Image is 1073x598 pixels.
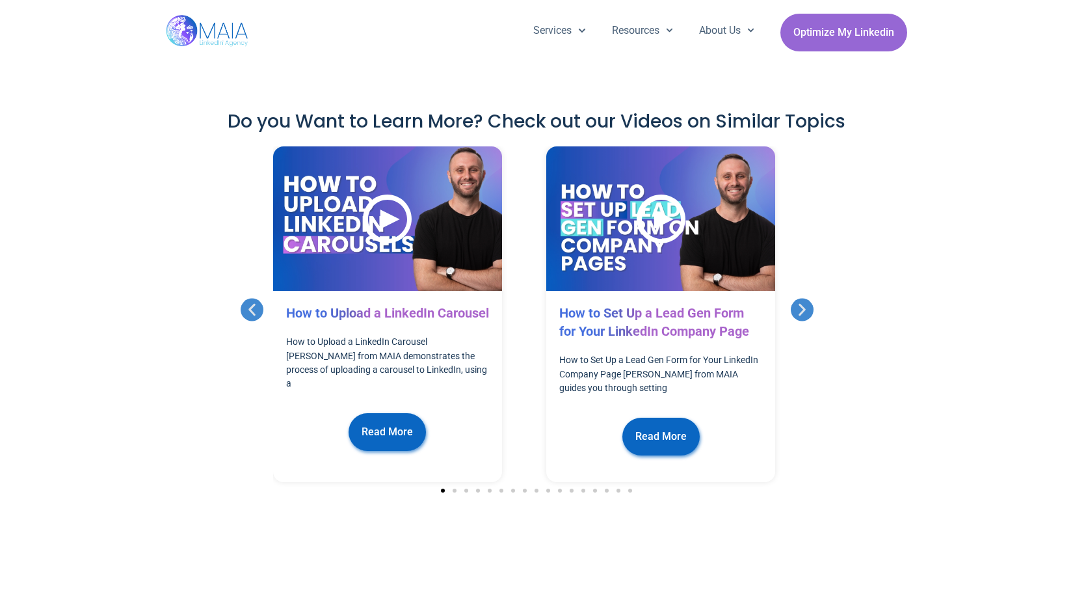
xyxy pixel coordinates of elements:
p: How to Upload a LinkedIn Carousel [PERSON_NAME] from MAIA demonstrates the process of uploading a... [286,335,489,391]
a: Read More [349,413,426,451]
div: 2 / 17 [546,146,801,482]
span: Go to slide 11 [558,489,562,493]
a: Optimize My Linkedin [780,14,907,51]
span: Go to slide 17 [628,489,632,493]
span: Go to slide 9 [535,489,538,493]
h1: How to Upload a LinkedIn Carousel [286,304,489,322]
span: Go to slide 3 [464,489,468,493]
span: Go to slide 4 [476,489,480,493]
div: 1 / 17 [273,146,527,482]
div: Previous slide [241,299,263,321]
p: How to Set Up a Lead Gen Form for Your LinkedIn Company Page [PERSON_NAME] from MAIA guides you t... [559,353,762,395]
span: Read More [635,424,687,449]
span: Go to slide 13 [581,489,585,493]
span: Go to slide 1 [441,489,445,493]
span: Go to slide 8 [523,489,527,493]
a: About Us [686,14,767,48]
span: Read More [362,420,413,444]
a: Resources [599,14,686,48]
h2: Do you Want to Learn More? Check out our Videos on Similar Topics [228,109,845,133]
h1: How to Set Up a Lead Gen Form for Your LinkedIn Company Page [559,304,762,340]
span: Go to slide 7 [511,489,515,493]
nav: Menu [520,14,767,48]
span: Go to slide 6 [499,489,503,493]
span: Go to slide 15 [605,489,609,493]
span: Go to slide 12 [570,489,574,493]
div: Next slide [791,299,814,321]
span: Go to slide 10 [546,489,550,493]
a: Services [520,14,598,48]
span: Go to slide 5 [488,489,492,493]
a: Read More [622,418,700,455]
span: Go to slide 14 [593,489,597,493]
span: Optimize My Linkedin [793,20,894,45]
span: Go to slide 2 [453,489,457,493]
span: Go to slide 16 [616,489,620,493]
